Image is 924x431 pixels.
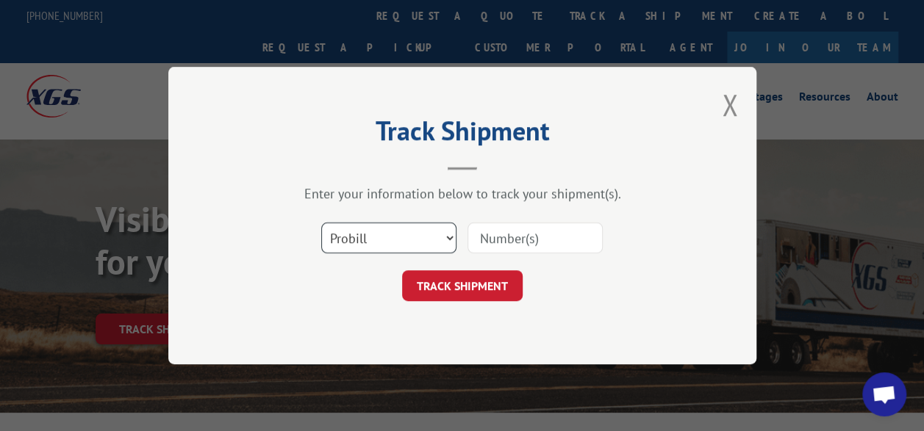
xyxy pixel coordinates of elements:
input: Number(s) [468,222,603,253]
button: Close modal [722,85,738,124]
h2: Track Shipment [242,120,683,148]
div: Open chat [862,372,906,416]
button: TRACK SHIPMENT [402,270,523,301]
div: Enter your information below to track your shipment(s). [242,185,683,202]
